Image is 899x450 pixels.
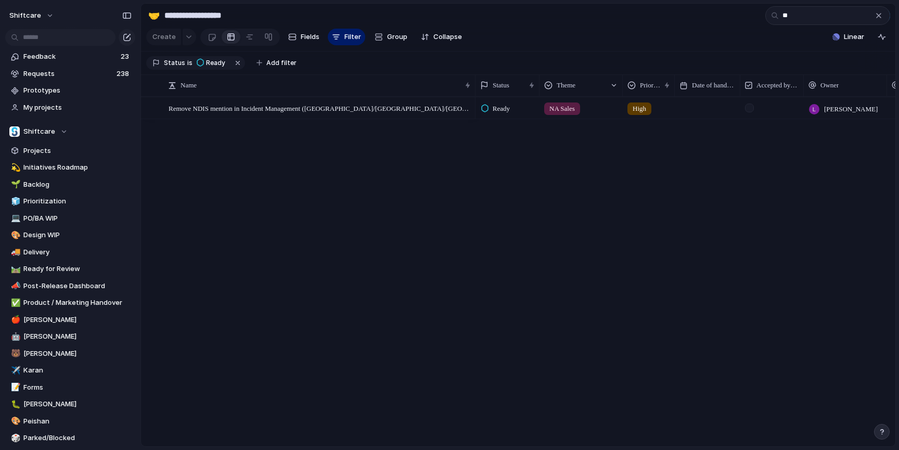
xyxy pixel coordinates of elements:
button: 🤖 [9,331,20,342]
a: 🧊Prioritization [5,194,135,209]
div: 🛤️ [11,263,18,275]
button: is [185,57,195,69]
span: Ready [493,104,510,114]
button: 📝 [9,382,20,393]
a: ✅Product / Marketing Handover [5,295,135,311]
span: is [187,58,192,68]
a: 💫Initiatives Roadmap [5,160,135,175]
span: NA Sales [549,104,575,114]
a: 🎲Parked/Blocked [5,430,135,446]
button: shiftcare [5,7,59,24]
span: Priority [640,80,660,91]
a: 🐛[PERSON_NAME] [5,396,135,412]
div: 🎨 [11,415,18,427]
button: 💫 [9,162,20,173]
a: 🚚Delivery [5,245,135,260]
span: Add filter [266,58,297,68]
div: ✈️Karan [5,363,135,378]
span: Post-Release Dashboard [23,281,132,291]
a: 🐻[PERSON_NAME] [5,346,135,362]
span: Initiatives Roadmap [23,162,132,173]
span: [PERSON_NAME] [23,315,132,325]
a: 🍎[PERSON_NAME] [5,312,135,328]
span: Delivery [23,247,132,258]
a: Prototypes [5,83,135,98]
span: Name [181,80,197,91]
button: Fields [284,29,324,45]
button: 🤝 [146,7,162,24]
div: 🤖 [11,331,18,343]
span: Prioritization [23,196,132,207]
button: Ready [194,57,232,69]
button: 🎨 [9,230,20,240]
button: Filter [328,29,365,45]
span: High [633,104,646,114]
span: Remove NDIS mention in Incident Management ([GEOGRAPHIC_DATA]/[GEOGRAPHIC_DATA]/[GEOGRAPHIC_DATA]) [169,102,472,114]
span: shiftcare [9,10,41,21]
button: Shiftcare [5,124,135,139]
button: 💻 [9,213,20,224]
button: Collapse [417,29,466,45]
span: 238 [117,69,131,79]
button: 📣 [9,281,20,291]
button: 🎨 [9,416,20,427]
span: Status [164,58,185,68]
span: Collapse [433,32,462,42]
span: Linear [844,32,864,42]
a: Projects [5,143,135,159]
div: 🤝 [148,8,160,22]
a: 🎨Design WIP [5,227,135,243]
button: Group [369,29,413,45]
a: Feedback23 [5,49,135,65]
div: ✅ [11,297,18,309]
span: Feedback [23,52,118,62]
button: ✈️ [9,365,20,376]
span: Group [387,32,407,42]
span: Ready [206,58,225,68]
span: [PERSON_NAME] [824,104,878,114]
a: My projects [5,100,135,115]
span: Peishan [23,416,132,427]
a: Requests238 [5,66,135,82]
span: [PERSON_NAME] [23,331,132,342]
span: Filter [344,32,361,42]
span: PO/BA WIP [23,213,132,224]
button: Linear [828,29,868,45]
a: 🌱Backlog [5,177,135,192]
span: Karan [23,365,132,376]
span: Owner [820,80,839,91]
button: 🛤️ [9,264,20,274]
span: 23 [121,52,131,62]
span: Status [493,80,509,91]
span: [PERSON_NAME] [23,349,132,359]
span: Requests [23,69,113,79]
button: 🚚 [9,247,20,258]
a: 🛤️Ready for Review [5,261,135,277]
a: 📣Post-Release Dashboard [5,278,135,294]
div: 🎲 [11,432,18,444]
span: Product / Marketing Handover [23,298,132,308]
span: Ready for Review [23,264,132,274]
div: ✈️ [11,365,18,377]
div: 🐻 [11,348,18,359]
div: 💫 [11,162,18,174]
span: [PERSON_NAME] [23,399,132,409]
span: Shiftcare [23,126,55,137]
div: 📣 [11,280,18,292]
span: Prototypes [23,85,132,96]
button: ✅ [9,298,20,308]
a: 🤖[PERSON_NAME] [5,329,135,344]
span: Projects [23,146,132,156]
button: 🎲 [9,433,20,443]
a: 📝Forms [5,380,135,395]
div: 🍎 [11,314,18,326]
div: 🧊 [11,196,18,208]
